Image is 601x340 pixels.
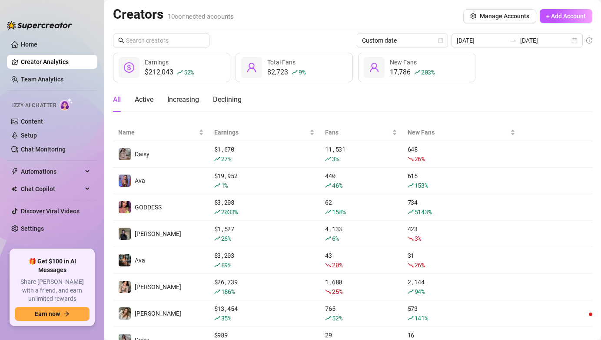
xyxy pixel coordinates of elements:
[214,128,308,137] span: Earnings
[135,151,149,158] span: Daisy
[209,124,320,141] th: Earnings
[325,209,331,215] span: rise
[214,224,315,243] div: $ 1,527
[408,224,515,243] div: 423
[408,198,515,217] div: 734
[414,69,420,75] span: rise
[168,13,234,20] span: 10 connected accounts
[325,182,331,189] span: rise
[214,198,315,217] div: $ 3,208
[63,311,70,317] span: arrow-right
[126,36,197,45] input: Search creators
[362,34,443,47] span: Custom date
[21,118,43,125] a: Content
[325,251,397,270] div: 43
[408,277,515,296] div: 2,144
[35,310,60,317] span: Earn now
[332,208,345,216] span: 158 %
[214,209,220,215] span: rise
[408,262,414,268] span: fall
[390,59,417,66] span: New Fans
[415,261,425,269] span: 26 %
[369,62,379,73] span: user
[214,251,315,270] div: $ 3,203
[60,98,73,111] img: AI Chatter
[119,281,131,293] img: Jenna
[415,208,432,216] span: 5143 %
[408,251,515,270] div: 31
[213,94,242,105] div: Declining
[586,37,592,44] span: info-circle
[119,201,131,213] img: GODDESS
[267,59,296,66] span: Total Fans
[540,9,592,23] button: + Add Account
[463,9,536,23] button: Manage Accounts
[408,315,414,321] span: rise
[21,208,80,215] a: Discover Viral Videos
[325,171,397,190] div: 440
[135,283,181,290] span: [PERSON_NAME]
[167,94,199,105] div: Increasing
[246,62,257,73] span: user
[325,156,331,162] span: rise
[299,68,305,76] span: 9 %
[135,94,153,105] div: Active
[332,314,342,322] span: 52 %
[214,236,220,242] span: rise
[408,236,414,242] span: fall
[332,181,342,189] span: 46 %
[325,315,331,321] span: rise
[408,156,414,162] span: fall
[21,41,37,48] a: Home
[135,230,181,237] span: [PERSON_NAME]
[21,132,37,139] a: Setup
[214,171,315,190] div: $ 19,952
[402,124,521,141] th: New Fans
[408,209,414,215] span: rise
[214,277,315,296] div: $ 26,739
[21,225,44,232] a: Settings
[332,287,342,296] span: 25 %
[135,310,181,317] span: [PERSON_NAME]
[119,228,131,240] img: Anna
[145,67,194,77] div: $212,043
[320,124,402,141] th: Fans
[118,128,197,137] span: Name
[415,155,425,163] span: 26 %
[221,155,231,163] span: 27 %
[325,289,331,295] span: fall
[15,257,90,274] span: 🎁 Get $100 in AI Messages
[510,37,517,44] span: to
[214,289,220,295] span: rise
[21,182,83,196] span: Chat Copilot
[415,287,425,296] span: 94 %
[113,94,121,105] div: All
[119,307,131,320] img: Paige
[7,21,72,30] img: logo-BBDzfeDw.svg
[325,236,331,242] span: rise
[118,37,124,44] span: search
[21,165,83,178] span: Automations
[421,68,435,76] span: 203 %
[480,13,529,20] span: Manage Accounts
[325,145,397,164] div: 11,531
[546,13,586,20] span: + Add Account
[145,59,169,66] span: Earnings
[510,37,517,44] span: swap-right
[214,145,315,164] div: $ 1,670
[267,67,305,77] div: 82,723
[325,304,397,323] div: 765
[113,124,209,141] th: Name
[12,101,56,110] span: Izzy AI Chatter
[415,314,428,322] span: 141 %
[221,314,231,322] span: 35 %
[221,208,238,216] span: 2033 %
[214,182,220,189] span: rise
[457,36,506,45] input: Start date
[438,38,443,43] span: calendar
[332,261,342,269] span: 20 %
[11,168,18,175] span: thunderbolt
[332,234,339,242] span: 6 %
[470,13,476,19] span: setting
[408,182,414,189] span: rise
